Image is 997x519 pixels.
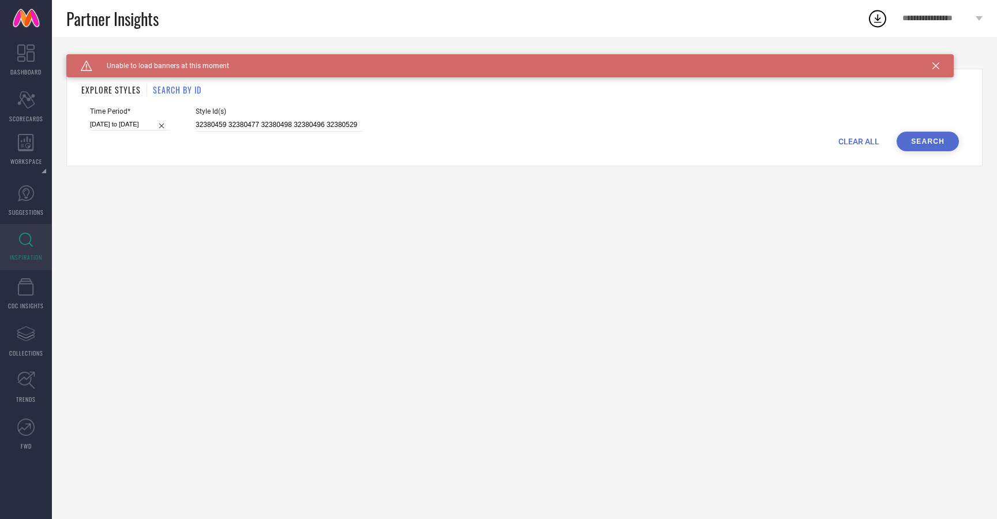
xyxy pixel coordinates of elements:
[10,157,42,166] span: WORKSPACE
[66,54,983,63] div: Back TO Dashboard
[9,349,43,357] span: COLLECTIONS
[90,107,170,115] span: Time Period*
[10,68,42,76] span: DASHBOARD
[196,118,363,132] input: Enter comma separated style ids e.g. 12345, 67890
[8,301,44,310] span: CDC INSIGHTS
[867,8,888,29] div: Open download list
[153,84,201,96] h1: SEARCH BY ID
[838,137,879,146] span: CLEAR ALL
[897,132,959,151] button: Search
[90,118,170,130] input: Select time period
[10,253,42,262] span: INSPIRATION
[16,395,36,404] span: TRENDS
[66,7,159,31] span: Partner Insights
[81,84,141,96] h1: EXPLORE STYLES
[9,114,43,123] span: SCORECARDS
[196,107,363,115] span: Style Id(s)
[9,208,44,216] span: SUGGESTIONS
[21,442,32,450] span: FWD
[92,62,229,70] span: Unable to load banners at this moment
